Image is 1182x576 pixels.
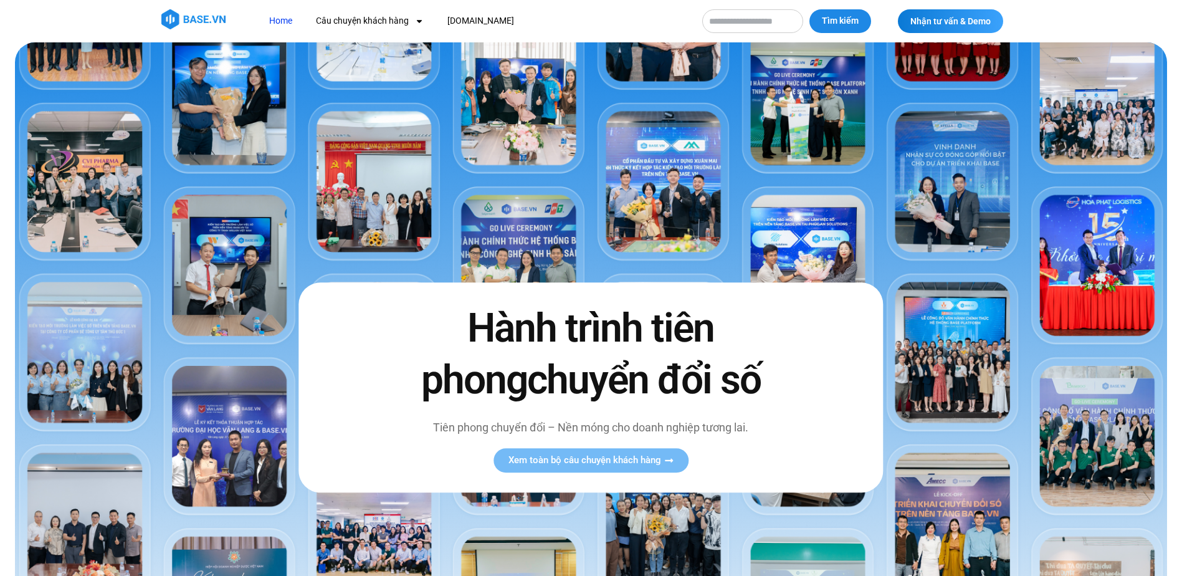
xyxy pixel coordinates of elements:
[527,357,761,404] span: chuyển đổi số
[493,448,689,473] a: Xem toàn bộ câu chuyện khách hàng
[438,9,523,32] a: [DOMAIN_NAME]
[809,9,871,33] button: Tìm kiếm
[394,419,787,436] p: Tiên phong chuyển đổi – Nền móng cho doanh nghiệp tương lai.
[898,9,1003,33] a: Nhận tư vấn & Demo
[394,302,787,406] h2: Hành trình tiên phong
[260,9,302,32] a: Home
[508,456,661,465] span: Xem toàn bộ câu chuyện khách hàng
[910,17,991,26] span: Nhận tư vấn & Demo
[307,9,433,32] a: Câu chuyện khách hàng
[260,9,690,32] nav: Menu
[822,15,859,27] span: Tìm kiếm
